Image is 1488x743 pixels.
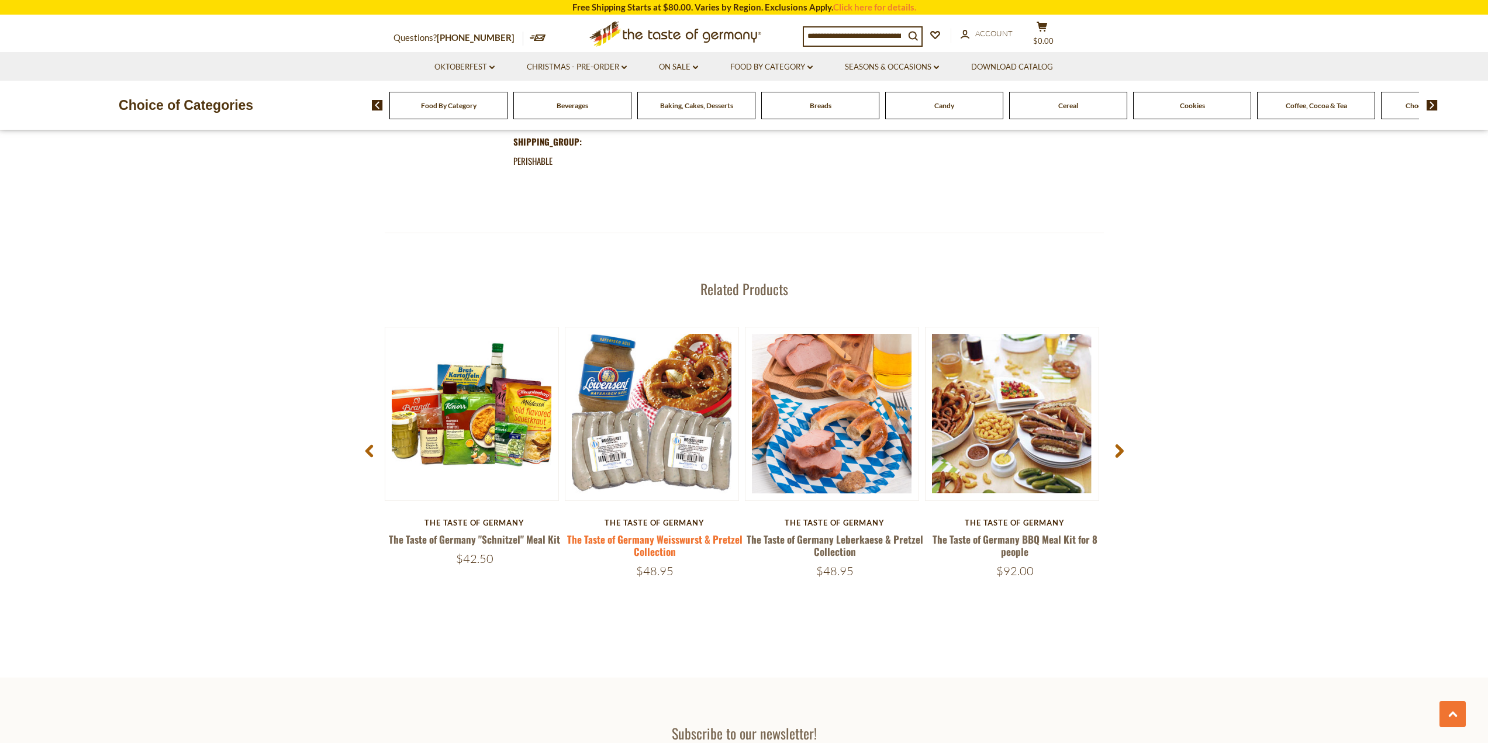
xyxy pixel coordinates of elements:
[434,61,495,74] a: Oktoberfest
[996,564,1034,578] span: $92.00
[385,518,565,527] div: The Taste of Germany
[1286,101,1347,110] a: Coffee, Cocoa & Tea
[372,100,383,110] img: previous arrow
[845,61,939,74] a: Seasons & Occasions
[385,327,558,500] img: The Taste of Germany "Schnitzel" Meal Kit
[636,564,674,578] span: $48.95
[961,27,1013,40] a: Account
[567,532,743,559] a: The Taste of Germany Weisswurst & Pretzel Collection
[1058,101,1078,110] a: Cereal
[437,32,515,43] a: [PHONE_NUMBER]
[833,2,916,12] a: Click here for details.
[1180,101,1205,110] a: Cookies
[456,551,493,566] span: $42.50
[934,101,954,110] a: Candy
[393,30,523,46] p: Questions?
[747,532,923,559] a: The Taste of Germany Leberkaese & Pretzel Collection
[659,61,698,74] a: On Sale
[565,518,745,527] div: The Taste of Germany
[810,101,831,110] a: Breads
[816,564,854,578] span: $48.95
[745,327,919,500] img: The Taste of Germany Leberkaese & Pretzel Collection
[975,29,1013,38] span: Account
[565,327,738,500] img: The Taste of Germany Weisswurst & Pretzel Collection
[389,532,560,547] a: The Taste of Germany "Schnitzel" Meal Kit
[557,101,588,110] a: Beverages
[527,61,627,74] a: Christmas - PRE-ORDER
[385,280,1104,298] h3: Related Products
[925,518,1105,527] div: The Taste of Germany
[971,61,1053,74] a: Download Catalog
[1025,21,1060,50] button: $0.00
[660,101,733,110] a: Baking, Cakes, Desserts
[513,134,662,149] dt: shipping_group:
[573,724,916,742] h3: Subscribe to our newsletter!
[933,532,1097,559] a: The Taste of Germany BBQ Meal Kit for 8 people
[730,61,813,74] a: Food By Category
[1033,36,1054,46] span: $0.00
[1406,101,1475,110] a: Chocolate & Marzipan
[926,327,1099,500] img: The Taste of Germany BBQ Meal Kit for 8 people
[745,518,925,527] div: The Taste of Germany
[513,154,662,168] dd: PERISHABLE
[1427,100,1438,110] img: next arrow
[421,101,477,110] a: Food By Category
